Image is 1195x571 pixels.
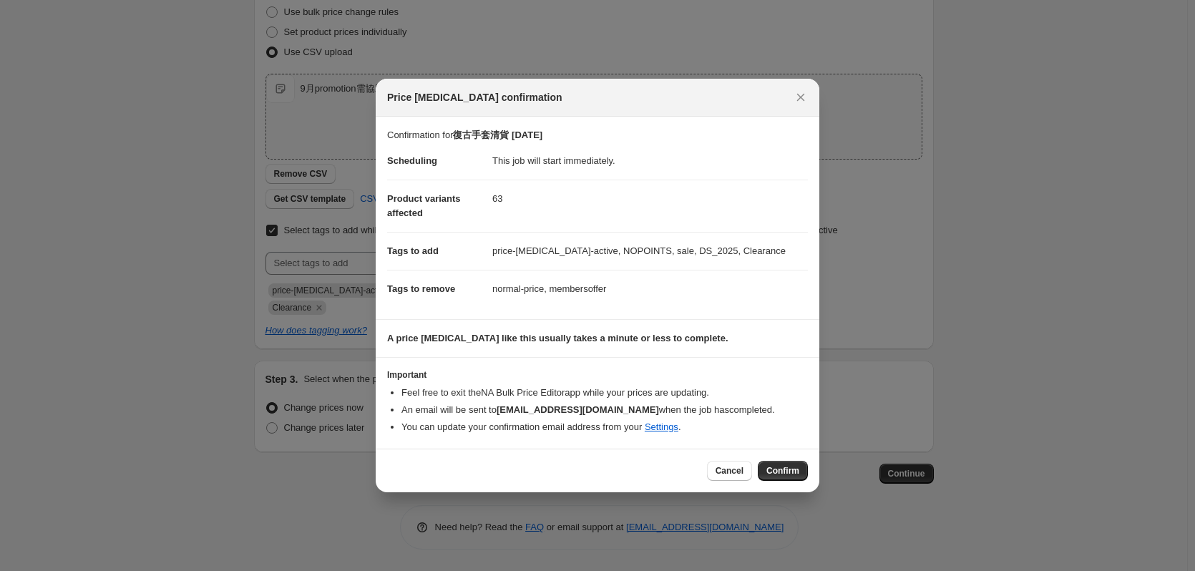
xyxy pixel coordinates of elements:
span: Cancel [716,465,743,477]
dd: This job will start immediately. [492,142,808,180]
dd: normal-price, membersoffer [492,270,808,308]
dd: price-[MEDICAL_DATA]-active, NOPOINTS, sale, DS_2025, Clearance [492,232,808,270]
b: A price [MEDICAL_DATA] like this usually takes a minute or less to complete. [387,333,728,343]
span: Price [MEDICAL_DATA] confirmation [387,90,562,104]
p: Confirmation for [387,128,808,142]
span: Product variants affected [387,193,461,218]
b: 復古手套清貨 [DATE] [453,130,542,140]
button: Close [791,87,811,107]
a: Settings [645,421,678,432]
span: Confirm [766,465,799,477]
button: Confirm [758,461,808,481]
li: You can update your confirmation email address from your . [401,420,808,434]
dd: 63 [492,180,808,218]
span: Scheduling [387,155,437,166]
button: Cancel [707,461,752,481]
li: Feel free to exit the NA Bulk Price Editor app while your prices are updating. [401,386,808,400]
span: Tags to add [387,245,439,256]
b: [EMAIL_ADDRESS][DOMAIN_NAME] [497,404,659,415]
li: An email will be sent to when the job has completed . [401,403,808,417]
span: Tags to remove [387,283,455,294]
h3: Important [387,369,808,381]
